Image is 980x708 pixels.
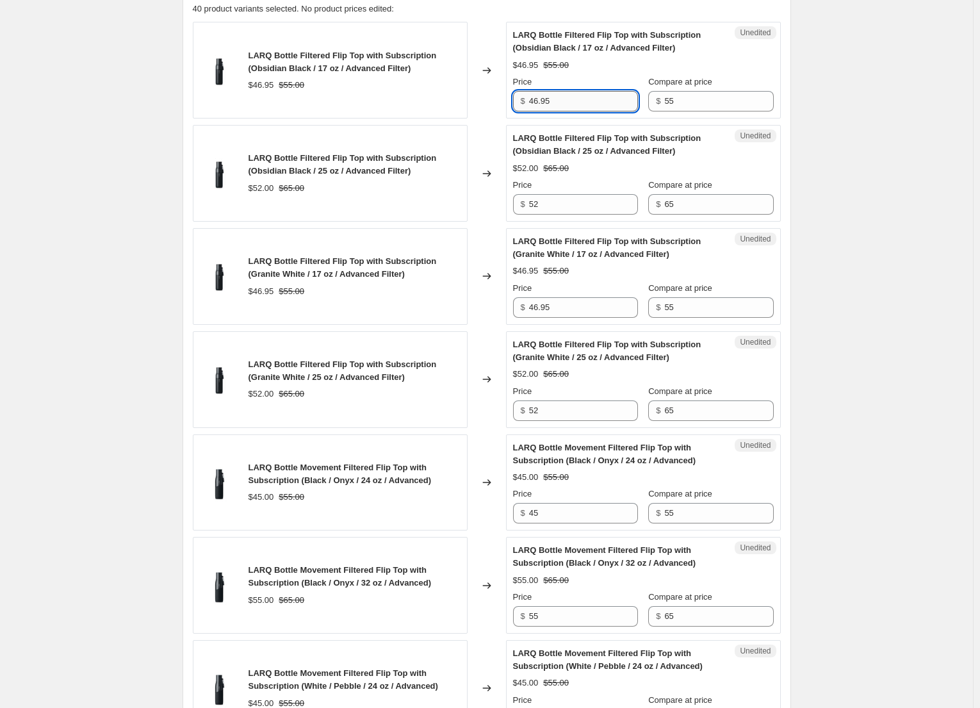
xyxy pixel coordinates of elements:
[249,388,274,400] div: $52.00
[249,668,438,691] span: LARQ Bottle Movement Filtered Flip Top with Subscription (White / Pebble / 24 oz / Advanced)
[648,77,712,86] span: Compare at price
[740,646,771,656] span: Unedited
[656,96,660,106] span: $
[513,162,539,175] div: $52.00
[279,388,304,400] strike: $65.00
[279,182,304,195] strike: $65.00
[200,51,238,90] img: BFDOB050A-1_070df1aa-b35e-41bd-a517-1987bd0e018a_80x.jpg
[543,677,569,689] strike: $55.00
[648,180,712,190] span: Compare at price
[249,594,274,607] div: $55.00
[249,256,437,279] span: LARQ Bottle Filtered Flip Top with Subscription (Granite White / 17 oz / Advanced Filter)
[740,28,771,38] span: Unedited
[513,368,539,381] div: $52.00
[513,283,532,293] span: Price
[513,340,701,362] span: LARQ Bottle Filtered Flip Top with Subscription (Granite White / 25 oz / Advanced Filter)
[200,360,238,399] img: BFDOB050A-1_070df1aa-b35e-41bd-a517-1987bd0e018a_80x.jpg
[200,669,238,707] img: BFSBO071A-1_41cb7b1d-9cc0-423b-9e79-0bd5cba26868_80x.jpg
[200,566,238,605] img: BFSBO071A-1_41cb7b1d-9cc0-423b-9e79-0bd5cba26868_80x.jpg
[249,153,437,176] span: LARQ Bottle Filtered Flip Top with Subscription (Obsidian Black / 25 oz / Advanced Filter)
[513,30,701,53] span: LARQ Bottle Filtered Flip Top with Subscription (Obsidian Black / 17 oz / Advanced Filter)
[513,265,539,277] div: $46.95
[200,257,238,295] img: BFDOB050A-1_070df1aa-b35e-41bd-a517-1987bd0e018a_80x.jpg
[521,199,525,209] span: $
[200,463,238,502] img: BFSBO071A-1_41cb7b1d-9cc0-423b-9e79-0bd5cba26868_80x.jpg
[543,368,569,381] strike: $65.00
[543,574,569,587] strike: $65.00
[200,154,238,193] img: BFDOB050A-1_070df1aa-b35e-41bd-a517-1987bd0e018a_80x.jpg
[513,236,701,259] span: LARQ Bottle Filtered Flip Top with Subscription (Granite White / 17 oz / Advanced Filter)
[740,337,771,347] span: Unedited
[249,285,274,298] div: $46.95
[740,543,771,553] span: Unedited
[656,611,660,621] span: $
[656,406,660,415] span: $
[513,59,539,72] div: $46.95
[648,283,712,293] span: Compare at price
[249,463,432,485] span: LARQ Bottle Movement Filtered Flip Top with Subscription (Black / Onyx / 24 oz / Advanced)
[656,199,660,209] span: $
[648,695,712,705] span: Compare at price
[279,79,304,92] strike: $55.00
[513,443,696,465] span: LARQ Bottle Movement Filtered Flip Top with Subscription (Black / Onyx / 24 oz / Advanced)
[648,489,712,498] span: Compare at price
[648,386,712,396] span: Compare at price
[249,51,437,73] span: LARQ Bottle Filtered Flip Top with Subscription (Obsidian Black / 17 oz / Advanced Filter)
[249,182,274,195] div: $52.00
[543,162,569,175] strike: $65.00
[521,96,525,106] span: $
[648,592,712,602] span: Compare at price
[513,545,696,568] span: LARQ Bottle Movement Filtered Flip Top with Subscription (Black / Onyx / 32 oz / Advanced)
[513,592,532,602] span: Price
[521,508,525,518] span: $
[279,594,304,607] strike: $65.00
[656,302,660,312] span: $
[513,677,539,689] div: $45.00
[521,406,525,415] span: $
[656,508,660,518] span: $
[279,285,304,298] strike: $55.00
[543,265,569,277] strike: $55.00
[740,440,771,450] span: Unedited
[521,302,525,312] span: $
[513,574,539,587] div: $55.00
[193,4,394,13] span: 40 product variants selected. No product prices edited:
[249,79,274,92] div: $46.95
[513,648,703,671] span: LARQ Bottle Movement Filtered Flip Top with Subscription (White / Pebble / 24 oz / Advanced)
[279,491,304,504] strike: $55.00
[513,180,532,190] span: Price
[543,471,569,484] strike: $55.00
[740,234,771,244] span: Unedited
[513,695,532,705] span: Price
[249,359,437,382] span: LARQ Bottle Filtered Flip Top with Subscription (Granite White / 25 oz / Advanced Filter)
[513,489,532,498] span: Price
[513,386,532,396] span: Price
[249,491,274,504] div: $45.00
[513,133,701,156] span: LARQ Bottle Filtered Flip Top with Subscription (Obsidian Black / 25 oz / Advanced Filter)
[513,77,532,86] span: Price
[740,131,771,141] span: Unedited
[249,565,432,588] span: LARQ Bottle Movement Filtered Flip Top with Subscription (Black / Onyx / 32 oz / Advanced)
[543,59,569,72] strike: $55.00
[521,611,525,621] span: $
[513,471,539,484] div: $45.00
